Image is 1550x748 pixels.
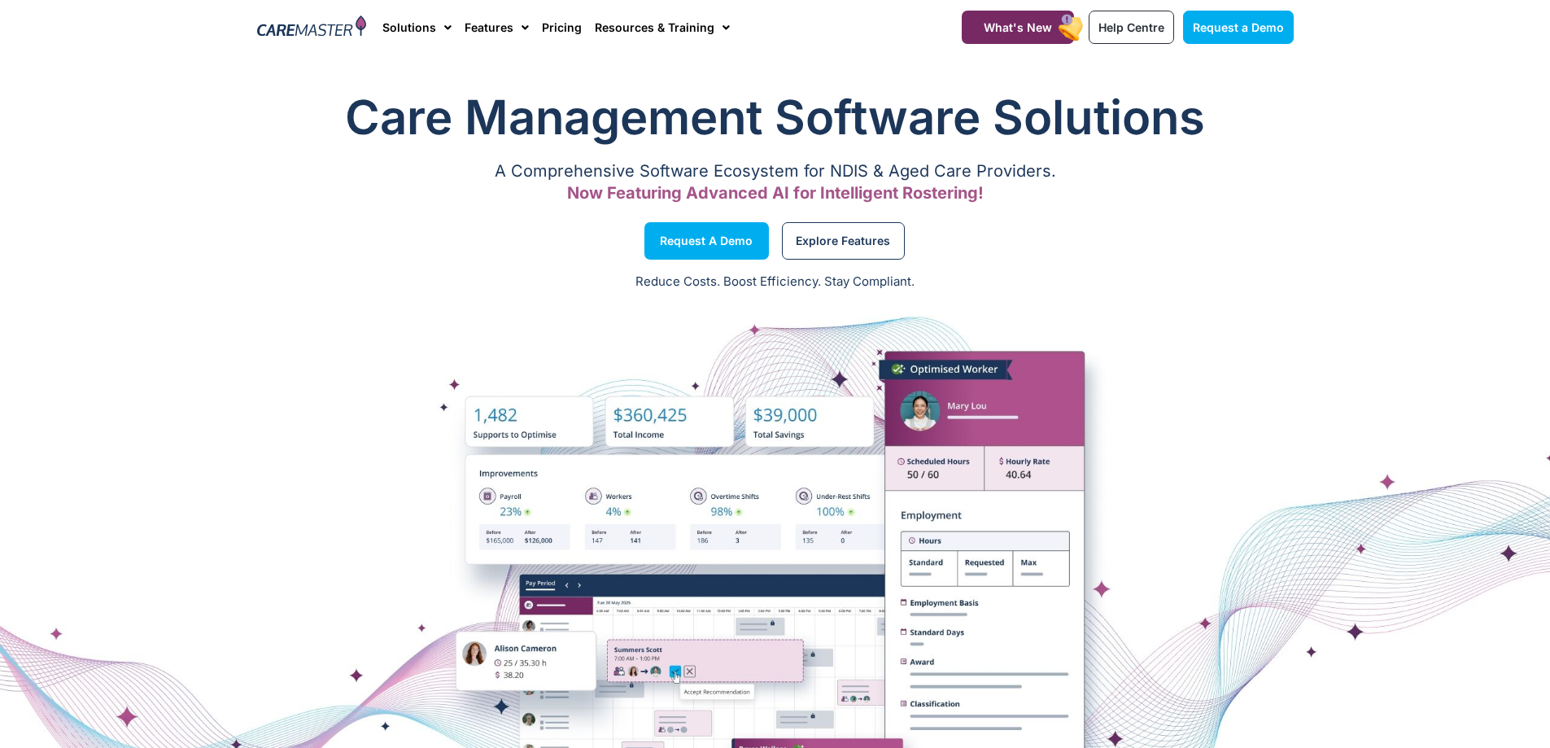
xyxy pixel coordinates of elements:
p: Reduce Costs. Boost Efficiency. Stay Compliant. [10,273,1540,291]
span: Request a Demo [1193,20,1284,34]
a: Help Centre [1089,11,1174,44]
span: Request a Demo [660,237,753,245]
span: Explore Features [796,237,890,245]
h1: Care Management Software Solutions [257,85,1294,150]
span: Help Centre [1098,20,1164,34]
span: What's New [984,20,1052,34]
a: Explore Features [782,222,905,260]
a: What's New [962,11,1074,44]
a: Request a Demo [644,222,769,260]
span: Now Featuring Advanced AI for Intelligent Rostering! [567,183,984,203]
img: CareMaster Logo [257,15,367,40]
p: A Comprehensive Software Ecosystem for NDIS & Aged Care Providers. [257,166,1294,177]
a: Request a Demo [1183,11,1294,44]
